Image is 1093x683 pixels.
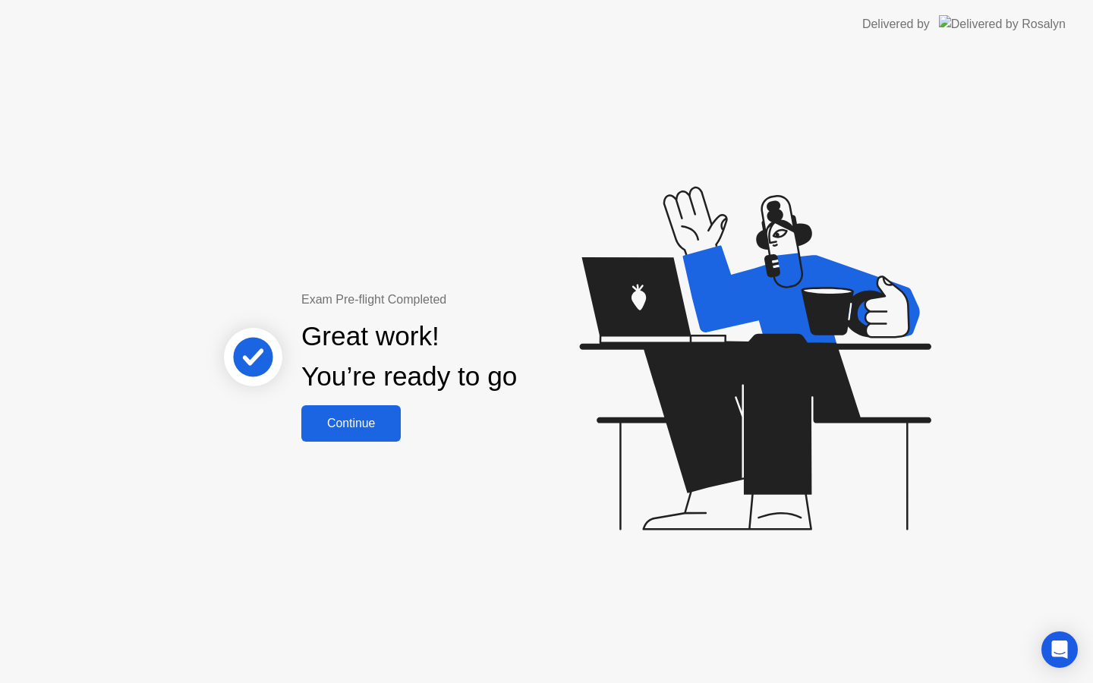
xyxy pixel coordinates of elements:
div: Open Intercom Messenger [1041,631,1078,668]
div: Exam Pre-flight Completed [301,291,615,309]
div: Great work! You’re ready to go [301,316,517,397]
div: Delivered by [862,15,930,33]
img: Delivered by Rosalyn [939,15,1066,33]
button: Continue [301,405,401,442]
div: Continue [306,417,396,430]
